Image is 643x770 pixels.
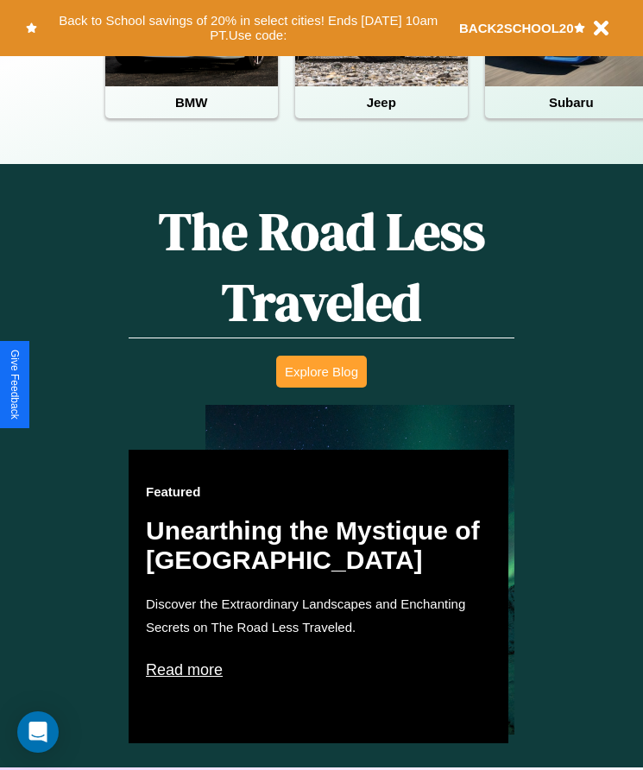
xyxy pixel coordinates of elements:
div: Give Feedback [9,350,21,420]
p: Read more [146,656,491,684]
h3: Featured [146,484,491,499]
div: Open Intercom Messenger [17,711,59,753]
button: Explore Blog [276,356,367,388]
p: Discover the Extraordinary Landscapes and Enchanting Secrets on The Road Less Traveled. [146,592,491,639]
h2: Unearthing the Mystique of [GEOGRAPHIC_DATA] [146,516,491,575]
b: BACK2SCHOOL20 [459,21,574,35]
button: Back to School savings of 20% in select cities! Ends [DATE] 10am PT.Use code: [37,9,459,47]
h1: The Road Less Traveled [129,196,514,338]
h4: BMW [105,86,278,118]
h4: Jeep [295,86,468,118]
